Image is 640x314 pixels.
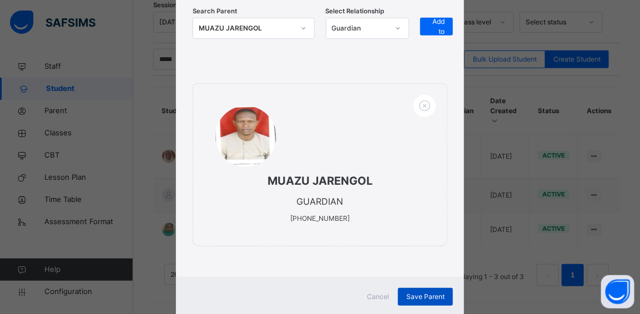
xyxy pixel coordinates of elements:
[193,7,237,16] span: Search Parent
[429,7,445,47] span: + Add to list
[297,196,344,207] span: GUARDIAN
[215,173,425,189] span: MUAZU JARENGOL
[406,292,445,302] span: Save Parent
[290,214,350,222] span: [PHONE_NUMBER]
[215,106,276,167] img: e635466d-7db9-4c16-a519-51a38dd4839a.png
[367,292,389,302] span: Cancel
[332,23,389,33] div: Guardian
[199,23,294,34] div: MUAZU JARENGOL
[326,7,385,16] span: Select Relationship
[601,275,634,308] button: Open asap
